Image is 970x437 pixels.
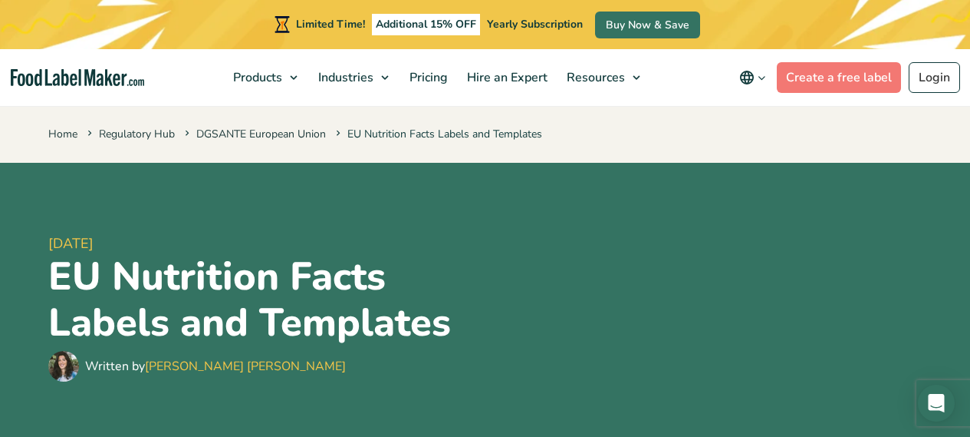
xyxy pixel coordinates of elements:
[462,69,549,86] span: Hire an Expert
[405,69,449,86] span: Pricing
[145,358,346,375] a: [PERSON_NAME] [PERSON_NAME]
[196,127,326,141] a: DGSANTE European Union
[99,127,175,141] a: Regulatory Hub
[85,357,346,376] div: Written by
[400,49,454,106] a: Pricing
[229,69,284,86] span: Products
[909,62,960,93] a: Login
[48,351,79,382] img: Maria Abi Hanna - Food Label Maker
[458,49,554,106] a: Hire an Expert
[918,385,955,422] div: Open Intercom Messenger
[48,233,479,254] span: [DATE]
[562,69,626,86] span: Resources
[314,69,375,86] span: Industries
[487,17,583,31] span: Yearly Subscription
[296,17,365,31] span: Limited Time!
[777,62,901,93] a: Create a free label
[309,49,396,106] a: Industries
[372,14,480,35] span: Additional 15% OFF
[48,127,77,141] a: Home
[333,127,542,141] span: EU Nutrition Facts Labels and Templates
[48,254,479,347] h1: EU Nutrition Facts Labels and Templates
[557,49,648,106] a: Resources
[224,49,305,106] a: Products
[595,12,700,38] a: Buy Now & Save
